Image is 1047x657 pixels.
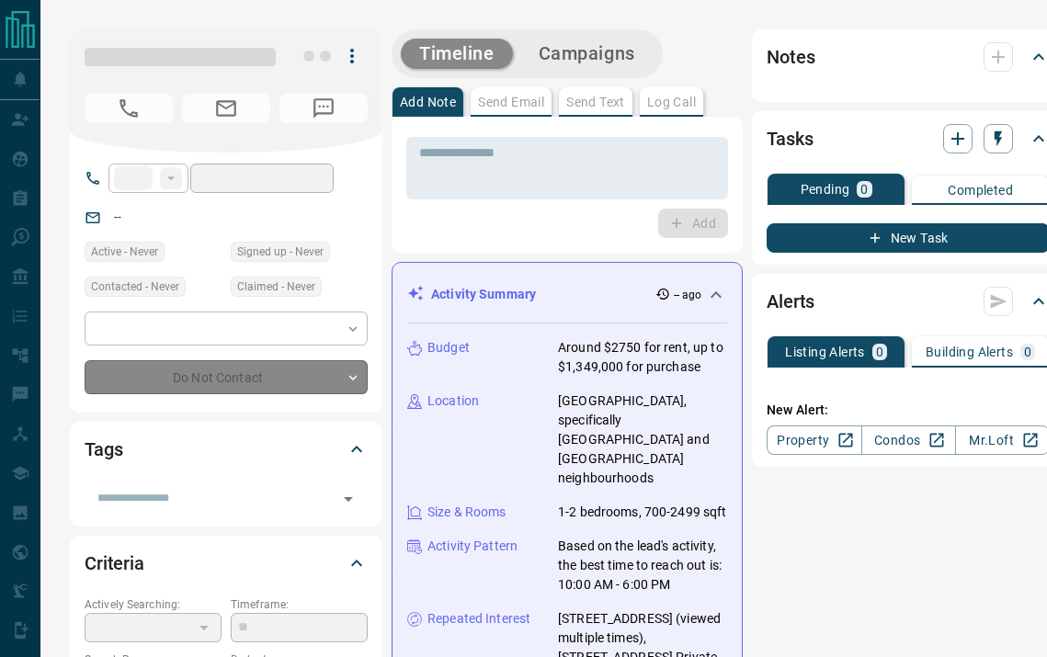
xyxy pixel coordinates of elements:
[948,184,1013,197] p: Completed
[767,124,813,153] h2: Tasks
[558,391,727,488] p: [GEOGRAPHIC_DATA], specifically [GEOGRAPHIC_DATA] and [GEOGRAPHIC_DATA] neighbourhoods
[85,427,368,471] div: Tags
[231,596,368,613] p: Timeframe:
[336,486,361,512] button: Open
[767,425,861,455] a: Property
[674,287,702,303] p: -- ago
[85,94,173,123] span: No Number
[767,287,814,316] h2: Alerts
[237,278,315,296] span: Claimed - Never
[400,96,456,108] p: Add Note
[279,94,368,123] span: No Number
[182,94,270,123] span: No Email
[926,345,1013,358] p: Building Alerts
[558,503,727,522] p: 1-2 bedrooms, 700-2499 sqft
[427,503,506,522] p: Size & Rooms
[91,243,158,261] span: Active - Never
[861,425,956,455] a: Condos
[860,183,868,196] p: 0
[91,278,179,296] span: Contacted - Never
[558,537,727,595] p: Based on the lead's activity, the best time to reach out is: 10:00 AM - 6:00 PM
[85,549,144,578] h2: Criteria
[407,278,727,312] div: Activity Summary-- ago
[85,541,368,585] div: Criteria
[85,435,122,464] h2: Tags
[431,285,536,304] p: Activity Summary
[427,338,470,357] p: Budget
[401,39,513,69] button: Timeline
[85,360,368,394] div: Do Not Contact
[785,345,865,358] p: Listing Alerts
[1024,345,1031,358] p: 0
[427,609,530,629] p: Repeated Interest
[85,596,222,613] p: Actively Searching:
[801,183,850,196] p: Pending
[237,243,324,261] span: Signed up - Never
[558,338,727,377] p: Around $2750 for rent, up to $1,349,000 for purchase
[427,537,518,556] p: Activity Pattern
[767,42,814,72] h2: Notes
[427,391,479,411] p: Location
[520,39,654,69] button: Campaigns
[876,345,883,358] p: 0
[114,210,121,224] a: --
